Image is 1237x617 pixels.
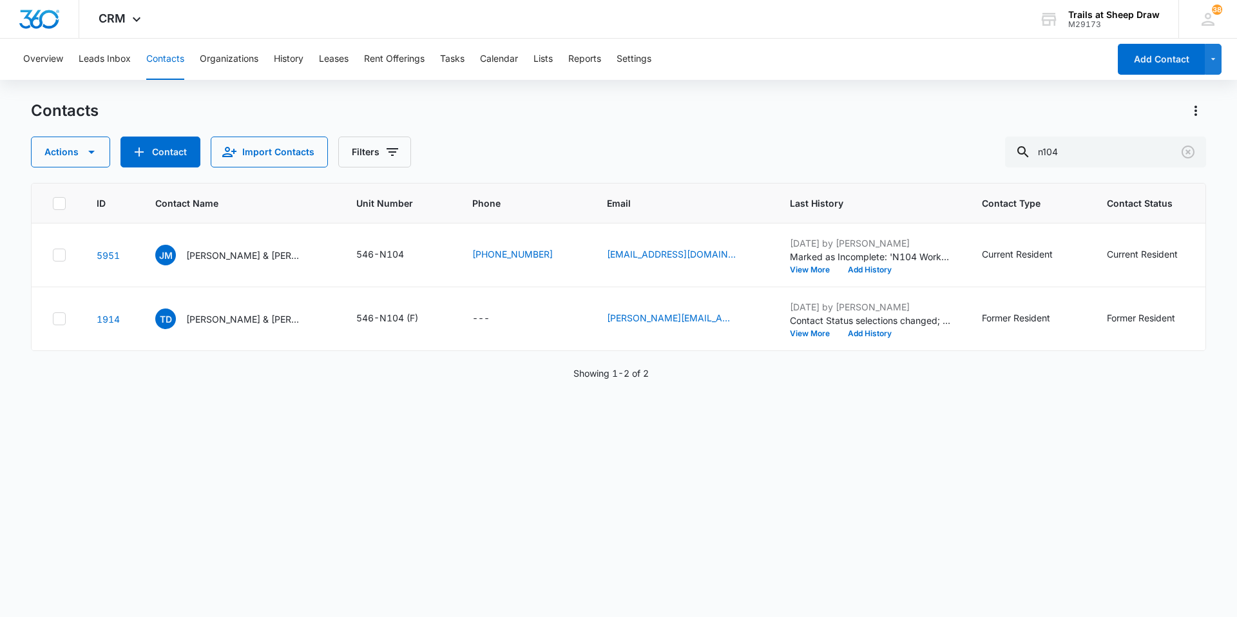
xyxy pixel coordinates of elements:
[1005,137,1206,167] input: Search Contacts
[364,39,425,80] button: Rent Offerings
[472,247,553,261] a: [PHONE_NUMBER]
[607,311,759,327] div: Email - GURULE.ANGELIQUE@YAHOO.COM - Select to Edit Field
[790,314,951,327] p: Contact Status selections changed; Current Resident was removed and Former Resident was added.
[155,196,307,210] span: Contact Name
[472,311,490,327] div: ---
[23,39,63,80] button: Overview
[839,266,901,274] button: Add History
[440,39,465,80] button: Tasks
[1107,196,1182,210] span: Contact Status
[472,196,557,210] span: Phone
[356,247,427,263] div: Unit Number - 546-N104 - Select to Edit Field
[31,137,110,167] button: Actions
[99,12,126,25] span: CRM
[186,249,302,262] p: [PERSON_NAME] & [PERSON_NAME]
[1068,20,1160,29] div: account id
[573,366,649,380] p: Showing 1-2 of 2
[146,39,184,80] button: Contacts
[480,39,518,80] button: Calendar
[97,314,120,325] a: Navigate to contact details page for Tinaj Dixon & Angelique Gurule
[607,247,759,263] div: Email - jmco080813@gmail.com - Select to Edit Field
[338,137,411,167] button: Filters
[120,137,200,167] button: Add Contact
[568,39,601,80] button: Reports
[617,39,651,80] button: Settings
[200,39,258,80] button: Organizations
[790,266,839,274] button: View More
[790,196,932,210] span: Last History
[186,312,302,326] p: [PERSON_NAME] & [PERSON_NAME]
[982,311,1050,325] div: Former Resident
[839,330,901,337] button: Add History
[1212,5,1222,15] div: notifications count
[356,247,404,261] div: 546-N104
[1185,100,1206,121] button: Actions
[1107,247,1201,263] div: Contact Status - Current Resident - Select to Edit Field
[607,196,740,210] span: Email
[1178,142,1198,162] button: Clear
[211,137,328,167] button: Import Contacts
[356,311,418,325] div: 546-N104 (F)
[155,245,176,265] span: JM
[356,196,441,210] span: Unit Number
[790,300,951,314] p: [DATE] by [PERSON_NAME]
[1212,5,1222,15] span: 38
[982,311,1073,327] div: Contact Type - Former Resident - Select to Edit Field
[790,250,951,263] p: Marked as Incomplete: 'N104 Work Order ' ([DATE]).
[1068,10,1160,20] div: account name
[790,330,839,337] button: View More
[533,39,553,80] button: Lists
[79,39,131,80] button: Leads Inbox
[356,311,441,327] div: Unit Number - 546-N104 (F) - Select to Edit Field
[982,247,1076,263] div: Contact Type - Current Resident - Select to Edit Field
[1107,311,1198,327] div: Contact Status - Former Resident - Select to Edit Field
[274,39,303,80] button: History
[155,308,176,329] span: TD
[472,247,576,263] div: Phone - (970) 714-1252 - Select to Edit Field
[155,245,325,265] div: Contact Name - Joshua Milan & Adriana Molina Suazo - Select to Edit Field
[607,311,736,325] a: [PERSON_NAME][EMAIL_ADDRESS][PERSON_NAME][DOMAIN_NAME]
[97,250,120,261] a: Navigate to contact details page for Joshua Milan & Adriana Molina Suazo
[31,101,99,120] h1: Contacts
[1107,311,1175,325] div: Former Resident
[1118,44,1205,75] button: Add Contact
[982,196,1057,210] span: Contact Type
[790,236,951,250] p: [DATE] by [PERSON_NAME]
[319,39,349,80] button: Leases
[982,247,1053,261] div: Current Resident
[607,247,736,261] a: [EMAIL_ADDRESS][DOMAIN_NAME]
[1107,247,1178,261] div: Current Resident
[472,311,513,327] div: Phone - - Select to Edit Field
[155,308,325,329] div: Contact Name - Tinaj Dixon & Angelique Gurule - Select to Edit Field
[97,196,106,210] span: ID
